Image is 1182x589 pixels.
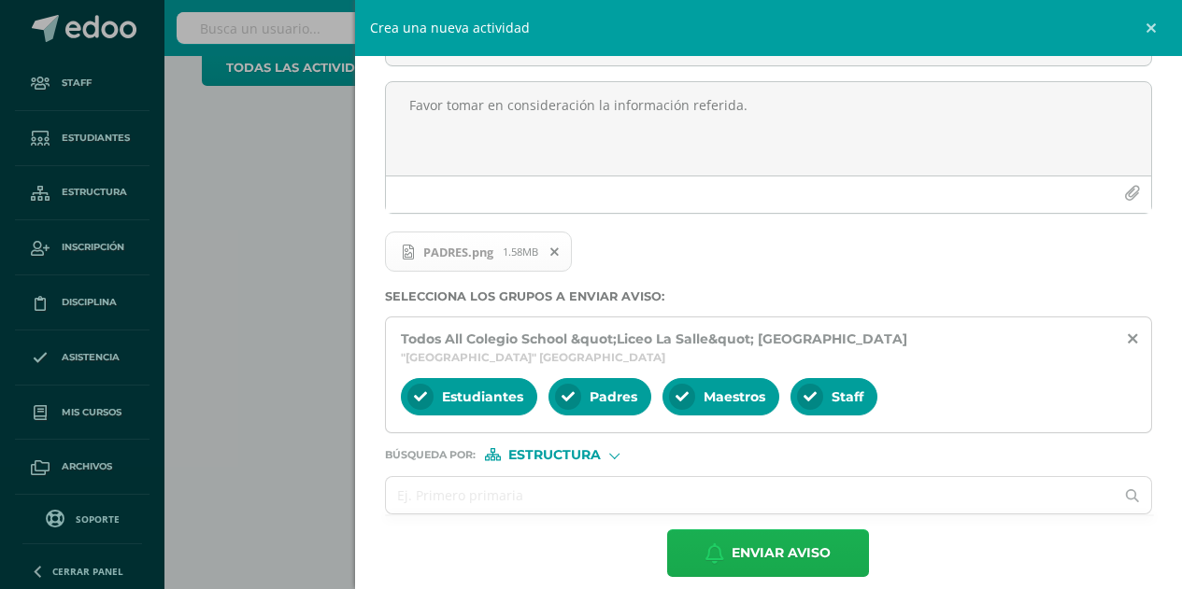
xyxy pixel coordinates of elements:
[386,477,1115,513] input: Ej. Primero primaria
[386,82,1152,175] textarea: Favor tomar en consideración la información referida.
[704,388,765,405] span: Maestros
[401,350,665,364] span: "[GEOGRAPHIC_DATA]" [GEOGRAPHIC_DATA]
[442,388,523,405] span: Estudiantes
[414,245,503,259] span: PADRES.png
[385,289,1153,303] label: Selecciona los grupos a enviar aviso :
[401,330,907,347] span: Todos All Colegio School &quot;Liceo La Salle&quot; [GEOGRAPHIC_DATA]
[590,388,637,405] span: Padres
[503,245,538,259] span: 1.58MB
[732,530,831,576] span: Enviar aviso
[385,231,573,273] span: PADRES.png
[508,450,601,460] span: Estructura
[485,448,625,461] div: [object Object]
[539,242,571,262] span: Remover archivo
[385,450,476,460] span: Búsqueda por :
[832,388,863,405] span: Staff
[667,529,869,577] button: Enviar aviso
